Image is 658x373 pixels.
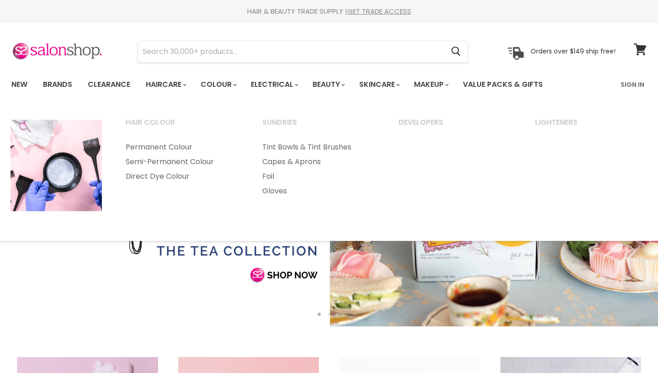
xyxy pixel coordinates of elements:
[114,115,249,138] a: Hair Colour
[244,75,304,94] a: Electrical
[139,75,192,94] a: Haircare
[114,155,249,169] a: Semi-Permanent Colour
[81,75,137,94] a: Clearance
[615,75,650,94] a: Sign In
[328,313,331,316] li: Page dot 2
[387,115,522,138] a: Developers
[531,47,616,55] p: Orders over $149 ship free!
[444,41,468,62] button: Search
[251,169,386,184] a: Foil
[251,140,386,155] a: Tint Bowls & Tint Brushes
[36,75,79,94] a: Brands
[114,140,249,155] a: Permanent Colour
[347,6,411,16] a: GET TRADE ACCESS
[5,75,34,94] a: New
[138,41,444,62] input: Search
[114,169,249,184] a: Direct Dye Colour
[251,155,386,169] a: Capes & Aprons
[251,115,386,138] a: Sundries
[456,75,550,94] a: Value Packs & Gifts
[306,75,350,94] a: Beauty
[194,75,242,94] a: Colour
[251,184,386,198] a: Gloves
[5,71,583,98] ul: Main menu
[251,140,386,198] ul: Main menu
[138,41,468,63] form: Product
[407,75,454,94] a: Makeup
[338,313,341,316] li: Page dot 3
[318,313,321,316] li: Page dot 1
[114,140,249,184] ul: Main menu
[352,75,405,94] a: Skincare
